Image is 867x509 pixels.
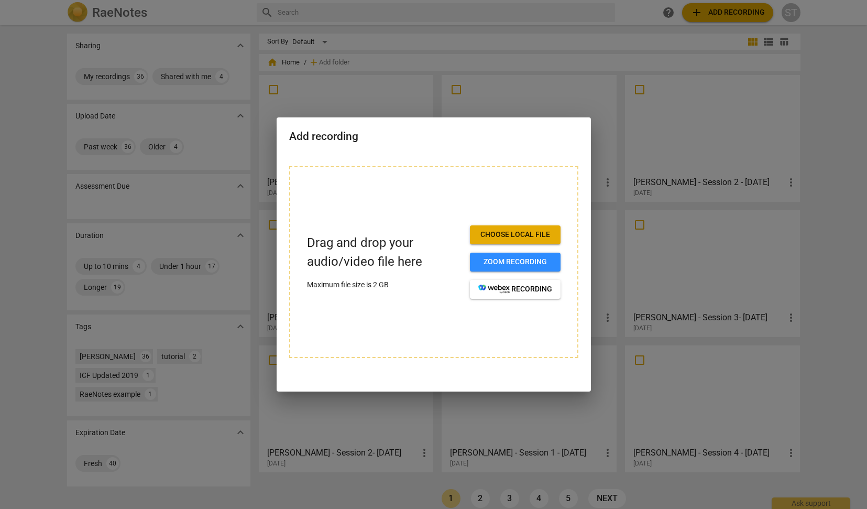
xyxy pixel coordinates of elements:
[470,253,561,272] button: Zoom recording
[470,225,561,244] button: Choose local file
[289,130,578,143] h2: Add recording
[478,284,552,295] span: recording
[478,257,552,267] span: Zoom recording
[307,234,462,270] p: Drag and drop your audio/video file here
[470,280,561,299] button: recording
[478,230,552,240] span: Choose local file
[307,279,462,290] p: Maximum file size is 2 GB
